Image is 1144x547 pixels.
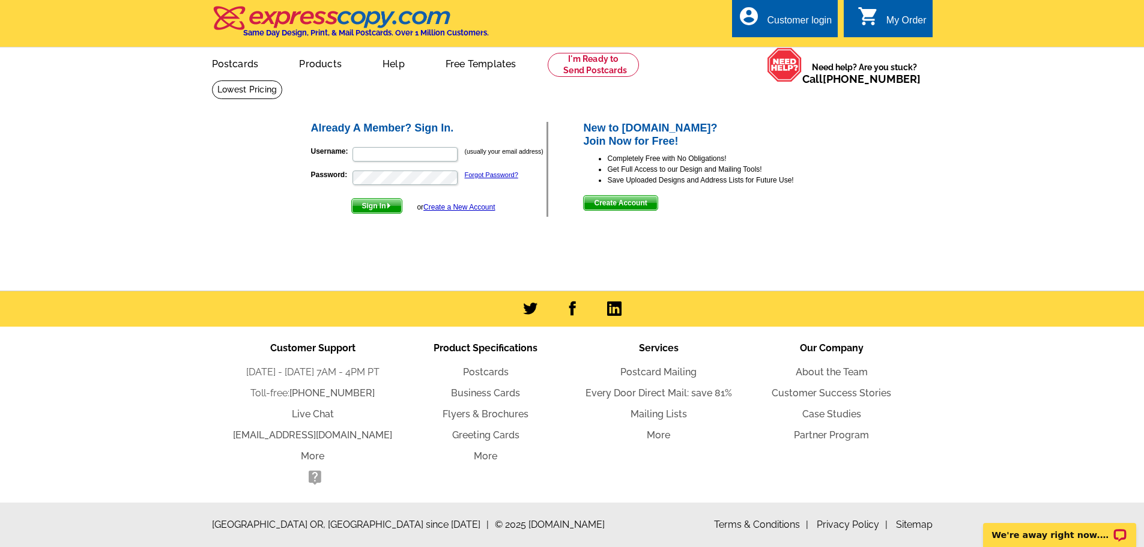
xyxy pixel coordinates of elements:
[292,408,334,420] a: Live Chat
[301,450,324,462] a: More
[363,49,424,77] a: Help
[426,49,536,77] a: Free Templates
[270,342,356,354] span: Customer Support
[800,342,864,354] span: Our Company
[352,199,402,213] span: Sign In
[586,387,732,399] a: Every Door Direct Mail: save 81%
[311,122,547,135] h2: Already A Member? Sign In.
[474,450,497,462] a: More
[767,47,802,82] img: help
[794,429,869,441] a: Partner Program
[351,198,402,214] button: Sign In
[434,342,537,354] span: Product Specifications
[193,49,278,77] a: Postcards
[886,15,927,32] div: My Order
[465,148,543,155] small: (usually your email address)
[443,408,528,420] a: Flyers & Brochures
[858,5,879,27] i: shopping_cart
[639,342,679,354] span: Services
[583,195,658,211] button: Create Account
[289,387,375,399] a: [PHONE_NUMBER]
[463,366,509,378] a: Postcards
[451,387,520,399] a: Business Cards
[817,519,888,530] a: Privacy Policy
[607,153,835,164] li: Completely Free with No Obligations!
[802,61,927,85] span: Need help? Are you stuck?
[280,49,361,77] a: Products
[802,408,861,420] a: Case Studies
[823,73,921,85] a: [PHONE_NUMBER]
[714,519,808,530] a: Terms & Conditions
[495,518,605,532] span: © 2025 [DOMAIN_NAME]
[212,14,489,37] a: Same Day Design, Print, & Mail Postcards. Over 1 Million Customers.
[311,169,351,180] label: Password:
[607,175,835,186] li: Save Uploaded Designs and Address Lists for Future Use!
[767,15,832,32] div: Customer login
[620,366,697,378] a: Postcard Mailing
[796,366,868,378] a: About the Team
[738,5,760,27] i: account_circle
[975,509,1144,547] iframe: LiveChat chat widget
[423,203,495,211] a: Create a New Account
[607,164,835,175] li: Get Full Access to our Design and Mailing Tools!
[465,171,518,178] a: Forgot Password?
[226,386,399,400] li: Toll-free:
[233,429,392,441] a: [EMAIL_ADDRESS][DOMAIN_NAME]
[386,203,392,208] img: button-next-arrow-white.png
[417,202,495,213] div: or
[772,387,891,399] a: Customer Success Stories
[858,13,927,28] a: shopping_cart My Order
[583,122,835,148] h2: New to [DOMAIN_NAME]? Join Now for Free!
[584,196,657,210] span: Create Account
[738,13,832,28] a: account_circle Customer login
[212,518,489,532] span: [GEOGRAPHIC_DATA] OR, [GEOGRAPHIC_DATA] since [DATE]
[896,519,933,530] a: Sitemap
[452,429,519,441] a: Greeting Cards
[226,365,399,379] li: [DATE] - [DATE] 7AM - 4PM PT
[631,408,687,420] a: Mailing Lists
[802,73,921,85] span: Call
[243,28,489,37] h4: Same Day Design, Print, & Mail Postcards. Over 1 Million Customers.
[311,146,351,157] label: Username:
[647,429,670,441] a: More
